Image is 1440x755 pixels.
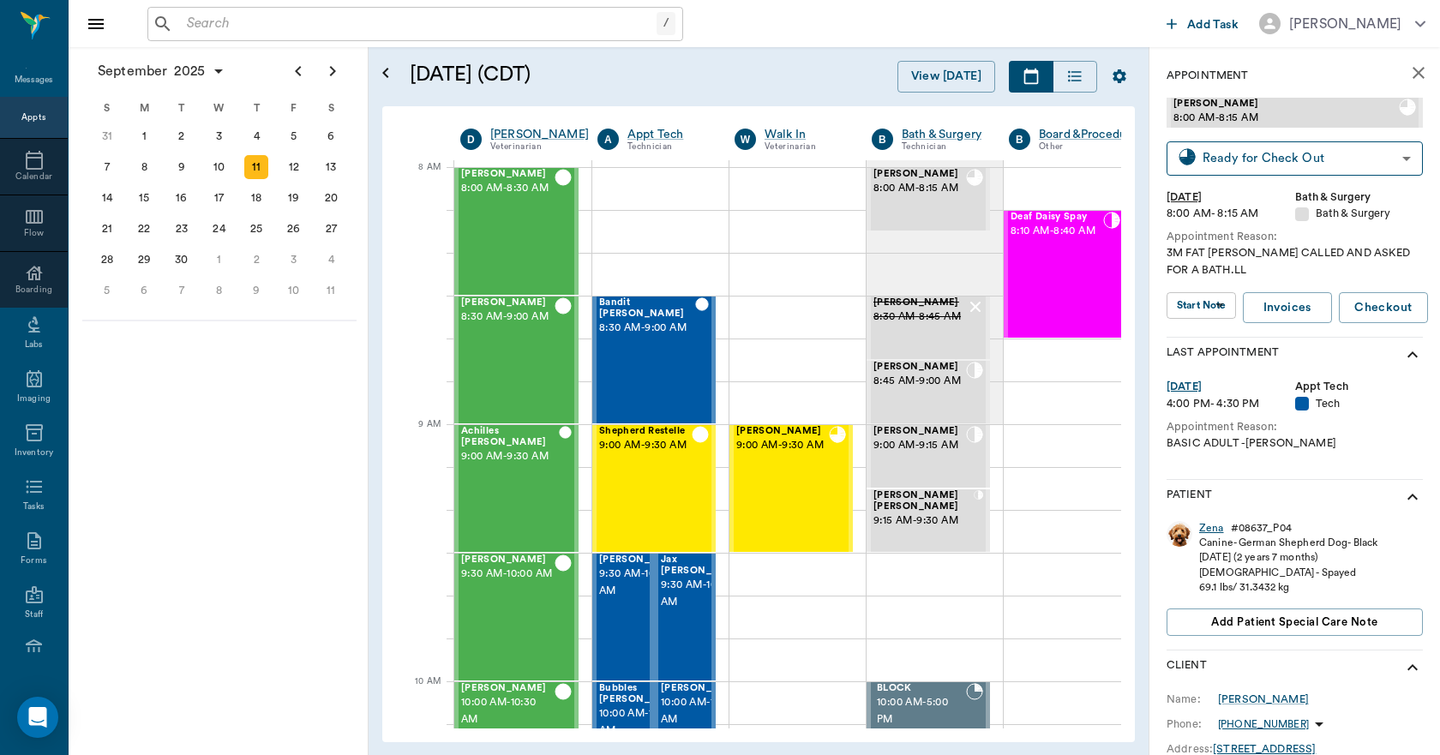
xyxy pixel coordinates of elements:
span: Bandit [PERSON_NAME] [599,297,695,320]
p: [PHONE_NUMBER] [1218,717,1309,732]
div: Today, Thursday, September 11, 2025 [244,155,268,179]
div: Other [1039,140,1143,154]
div: Sunday, August 31, 2025 [95,124,119,148]
div: CHECKED_OUT, 8:00 AM - 8:30 AM [454,167,579,296]
div: Thursday, September 4, 2025 [244,124,268,148]
div: Tuesday, September 30, 2025 [170,248,194,272]
span: 8:30 AM - 8:45 AM [873,309,966,326]
div: Saturday, October 4, 2025 [319,248,343,272]
div: CHECKED_OUT, 9:30 AM - 10:00 AM [654,553,716,681]
div: CHECKED_OUT, 9:30 AM - 10:00 AM [454,553,579,681]
button: Checkout [1339,292,1428,324]
div: 8 AM [396,159,441,201]
span: [PERSON_NAME] [873,362,966,373]
div: Technician [902,140,983,154]
a: Appt Tech [627,126,709,143]
div: Monday, September 22, 2025 [132,217,156,241]
svg: show more [1402,657,1423,678]
div: NO_SHOW, 8:30 AM - 8:45 AM [867,296,990,360]
div: Canine - German Shepherd Dog - Black [1199,536,1377,550]
div: Tuesday, September 9, 2025 [170,155,194,179]
p: Patient [1167,487,1212,507]
span: [PERSON_NAME] [873,297,966,309]
div: Appt Tech [1295,379,1424,395]
div: Appointment Reason: [1167,229,1423,245]
span: 9:00 AM - 9:30 AM [736,437,829,454]
div: Appts [21,111,45,124]
div: READY_TO_CHECKOUT, 9:00 AM - 9:30 AM [729,424,853,553]
a: Zena [1199,521,1224,536]
span: 9:15 AM - 9:30 AM [873,512,974,530]
button: View [DATE] [897,61,995,93]
div: Start Note [1177,296,1209,315]
div: T [237,95,275,121]
div: [DATE] (2 years 7 months) [1199,550,1377,565]
div: READY_TO_CHECKOUT, 8:00 AM - 8:15 AM [867,167,990,231]
span: 2025 [171,59,208,83]
div: Tasks [23,500,45,513]
div: Monday, September 8, 2025 [132,155,156,179]
div: [DEMOGRAPHIC_DATA] - Spayed [1199,566,1377,580]
span: 9:30 AM - 10:00 AM [661,577,747,611]
span: Shepherd Restelle [599,426,692,437]
div: Tuesday, September 2, 2025 [170,124,194,148]
div: Sunday, September 21, 2025 [95,217,119,241]
span: [PERSON_NAME] [661,683,747,694]
span: Deaf Daisy Spay [1011,212,1103,223]
span: [PERSON_NAME] [PERSON_NAME] [873,490,974,512]
div: Friday, September 26, 2025 [282,217,306,241]
div: M [126,95,164,121]
div: Sunday, September 14, 2025 [95,186,119,210]
button: close [1401,56,1436,90]
span: [PERSON_NAME] [1173,99,1399,110]
div: CHECKED_OUT, 8:30 AM - 9:00 AM [592,296,716,424]
input: Search [180,12,657,36]
span: 9:00 AM - 9:15 AM [873,437,966,454]
div: Open Intercom Messenger [17,697,58,738]
div: S [88,95,126,121]
div: Monday, September 29, 2025 [132,248,156,272]
div: Friday, October 3, 2025 [282,248,306,272]
a: Invoices [1243,292,1332,324]
span: [PERSON_NAME] [873,169,966,180]
div: BASIC ADULT -[PERSON_NAME] [1167,435,1423,452]
div: 8:00 AM - 8:15 AM [1167,206,1295,222]
button: Close drawer [79,7,113,41]
div: Thursday, October 2, 2025 [244,248,268,272]
p: Last Appointment [1167,345,1279,365]
div: Monday, September 1, 2025 [132,124,156,148]
div: Sunday, September 7, 2025 [95,155,119,179]
svg: show more [1402,345,1423,365]
h5: [DATE] (CDT) [410,61,707,88]
div: CHECKED_OUT, 9:00 AM - 9:30 AM [592,424,716,553]
a: [PERSON_NAME] [1218,692,1309,707]
span: [PERSON_NAME] [736,426,829,437]
button: Add patient Special Care Note [1167,608,1423,636]
span: 8:30 AM - 9:00 AM [599,320,695,337]
span: 9:00 AM - 9:30 AM [599,437,692,454]
div: Inventory [15,446,53,459]
div: Saturday, September 6, 2025 [319,124,343,148]
span: [PERSON_NAME] [461,683,555,694]
div: Saturday, September 20, 2025 [319,186,343,210]
svg: show more [1402,487,1423,507]
span: 10:00 AM - 10:30 AM [599,705,685,740]
span: [PERSON_NAME] [461,297,555,309]
span: 8:00 AM - 8:15 AM [1173,110,1399,127]
div: Sunday, September 28, 2025 [95,248,119,272]
span: Jax [PERSON_NAME] [661,554,747,577]
div: [DATE] [1167,189,1295,206]
button: Open calendar [375,40,396,106]
div: 9 AM [396,416,441,458]
div: B [1009,129,1030,150]
div: Friday, September 12, 2025 [282,155,306,179]
div: Phone: [1167,716,1218,732]
div: Wednesday, September 24, 2025 [207,217,231,241]
span: 8:30 AM - 9:00 AM [461,309,555,326]
span: [PERSON_NAME] [461,169,555,180]
div: Monday, October 6, 2025 [132,279,156,303]
div: Wednesday, October 8, 2025 [207,279,231,303]
button: [PERSON_NAME] [1245,8,1439,39]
